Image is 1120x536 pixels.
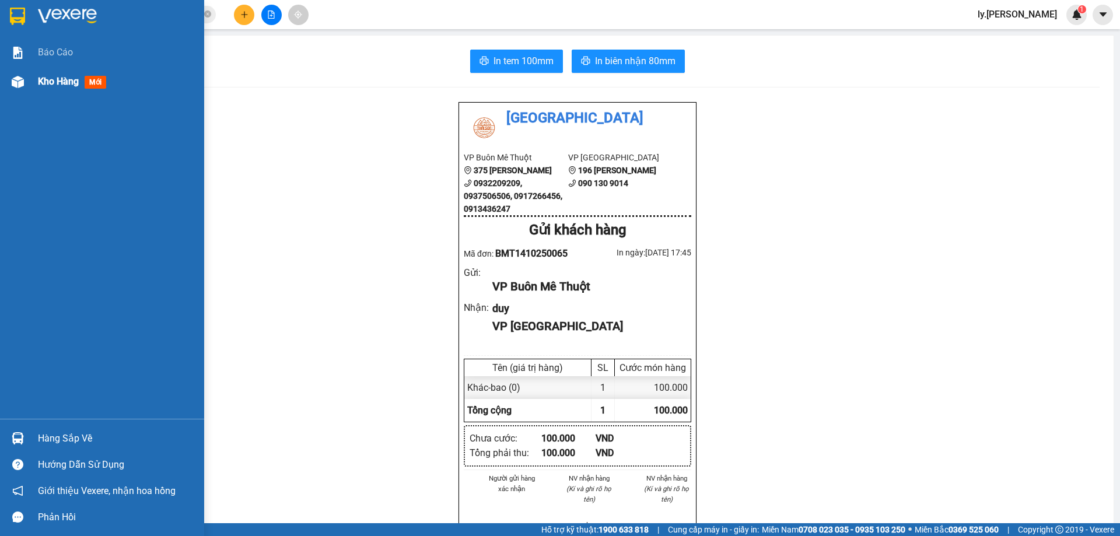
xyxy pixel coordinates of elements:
strong: 1900 633 818 [598,525,649,534]
span: BMT1410250065 [495,248,568,259]
span: Báo cáo [38,45,73,59]
span: printer [581,56,590,67]
div: 100.000 [541,431,596,446]
span: In tem 100mm [494,54,554,68]
div: Chưa cước : [470,431,541,446]
span: close-circle [204,9,211,20]
div: VND [596,446,650,460]
span: Giới thiệu Vexere, nhận hoa hồng [38,484,176,498]
span: In biên nhận 80mm [595,54,675,68]
span: caret-down [1098,9,1108,20]
span: 1 [600,405,605,416]
span: printer [480,56,489,67]
sup: 1 [1078,5,1086,13]
b: 0932209209, 0937506506, 0917266456, 0913436247 [464,178,562,213]
span: 1 [1080,5,1084,13]
b: 375 [PERSON_NAME] [474,166,552,175]
button: caret-down [1093,5,1113,25]
span: | [657,523,659,536]
img: solution-icon [12,47,24,59]
div: In ngày: [DATE] 17:45 [577,246,691,259]
span: ly.[PERSON_NAME] [968,7,1066,22]
span: phone [568,179,576,187]
span: question-circle [12,459,23,470]
span: Cung cấp máy in - giấy in: [668,523,759,536]
i: (Kí và ghi rõ họ tên) [566,485,611,503]
li: Người gửi hàng xác nhận [487,473,537,494]
span: environment [568,166,576,174]
span: | [1007,523,1009,536]
div: Hàng sắp về [38,430,195,447]
b: 196 [PERSON_NAME] [578,166,656,175]
strong: 0708 023 035 - 0935 103 250 [799,525,905,534]
span: ⚪️ [908,527,912,532]
span: environment [464,166,472,174]
span: 100.000 [654,405,688,416]
div: Tổng phải thu : [470,446,541,460]
span: Miền Bắc [915,523,999,536]
img: icon-new-feature [1072,9,1082,20]
li: [GEOGRAPHIC_DATA] [464,107,691,129]
span: plus [240,10,249,19]
span: Kho hàng [38,76,79,87]
button: file-add [261,5,282,25]
span: Miền Nam [762,523,905,536]
li: VP Buôn Mê Thuột [464,151,568,164]
div: 100.000 [541,446,596,460]
span: file-add [267,10,275,19]
div: Cước món hàng [618,362,688,373]
i: (Kí và ghi rõ họ tên) [644,485,689,503]
div: Gửi khách hàng [464,219,691,241]
div: VND [596,431,650,446]
img: warehouse-icon [12,76,24,88]
div: Gửi : [464,265,492,280]
img: warehouse-icon [12,432,24,444]
li: VP [GEOGRAPHIC_DATA] [568,151,673,164]
div: Phản hồi [38,509,195,526]
button: printerIn tem 100mm [470,50,563,73]
button: aim [288,5,309,25]
li: NV nhận hàng [565,473,614,484]
span: Khác - bao (0) [467,382,520,393]
span: copyright [1055,526,1063,534]
span: close-circle [204,10,211,17]
li: NV nhận hàng [642,473,691,484]
span: phone [464,179,472,187]
span: Tổng cộng [467,405,512,416]
div: Tên (giá trị hàng) [467,362,588,373]
span: mới [85,76,106,89]
div: Hướng dẫn sử dụng [38,456,195,474]
span: notification [12,485,23,496]
span: Hỗ trợ kỹ thuật: [541,523,649,536]
img: logo.jpg [464,107,505,148]
div: SL [594,362,611,373]
div: Mã đơn: [464,246,577,261]
div: 1 [591,376,615,399]
button: printerIn biên nhận 80mm [572,50,685,73]
img: logo-vxr [10,8,25,25]
button: plus [234,5,254,25]
span: aim [294,10,302,19]
li: Ly [565,519,614,530]
strong: 0369 525 060 [949,525,999,534]
div: VP Buôn Mê Thuột [492,278,682,296]
b: 090 130 9014 [578,178,628,188]
div: 100.000 [615,376,691,399]
div: VP [GEOGRAPHIC_DATA] [492,317,682,335]
div: duy [492,300,682,317]
div: Nhận : [464,300,492,315]
span: message [12,512,23,523]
